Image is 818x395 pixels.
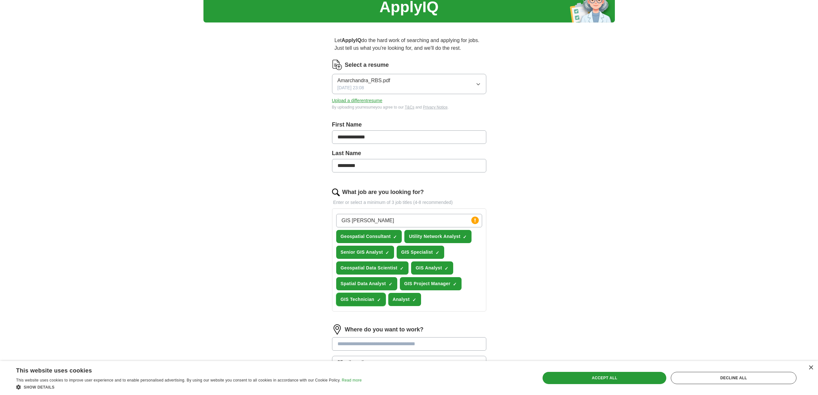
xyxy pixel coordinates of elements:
[404,230,472,243] button: Utility Network Analyst✓
[342,188,424,197] label: What job are you looking for?
[400,277,462,290] button: GIS Project Manager✓
[336,246,394,259] button: Senior GIS Analyst✓
[401,249,433,256] span: GIS Specialist
[337,84,364,91] span: [DATE] 23:08
[397,246,444,259] button: GIS Specialist✓
[16,384,362,390] div: Show details
[404,280,451,287] span: GIS Project Manager
[332,60,342,70] img: CV Icon
[332,189,340,196] img: search.png
[409,233,460,240] span: Utility Network Analyst
[337,359,370,366] span: 25 mile radius
[412,297,416,303] span: ✓
[671,372,796,384] div: Decline all
[336,214,482,227] input: Type a job title and press enter
[411,261,453,275] button: GIS Analyst✓
[332,34,486,55] p: Let do the hard work of searching and applying for jobs. Just tell us what you're looking for, an...
[332,104,486,110] div: By uploading your resume you agree to our and .
[332,149,486,158] label: Last Name
[337,77,391,84] span: Amarchandra_RBS.pdf
[336,277,397,290] button: Spatial Data Analyst✓
[332,97,382,104] button: Upload a differentresume
[423,105,448,110] a: Privacy Notice
[336,230,402,243] button: Geospatial Consultant✓
[463,234,467,240] span: ✓
[393,234,397,240] span: ✓
[377,297,381,303] span: ✓
[342,378,362,382] a: Read more, opens a new window
[341,296,374,303] span: GIS Technician
[341,249,383,256] span: Senior GIS Analyst
[16,378,341,382] span: This website uses cookies to improve user experience and to enable personalised advertising. By u...
[24,385,55,390] span: Show details
[405,105,414,110] a: T&Cs
[16,365,346,374] div: This website uses cookies
[332,120,486,129] label: First Name
[336,293,386,306] button: GIS Technician✓
[543,372,666,384] div: Accept all
[332,74,486,94] button: Amarchandra_RBS.pdf[DATE] 23:08
[416,265,442,271] span: GIS Analyst
[453,282,457,287] span: ✓
[385,250,389,255] span: ✓
[341,265,398,271] span: Geospatial Data Scientist
[388,293,421,306] button: Analyst✓
[436,250,439,255] span: ✓
[345,325,424,334] label: Where do you want to work?
[393,296,410,303] span: Analyst
[341,280,386,287] span: Spatial Data Analyst
[389,282,392,287] span: ✓
[342,38,361,43] strong: ApplyIQ
[400,266,404,271] span: ✓
[445,266,448,271] span: ✓
[345,61,389,69] label: Select a resume
[332,356,486,369] button: 25 mile radius
[332,199,486,206] p: Enter or select a minimum of 3 job titles (4-8 recommended)
[336,261,409,275] button: Geospatial Data Scientist✓
[332,324,342,335] img: location.png
[808,365,813,370] div: Close
[341,233,391,240] span: Geospatial Consultant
